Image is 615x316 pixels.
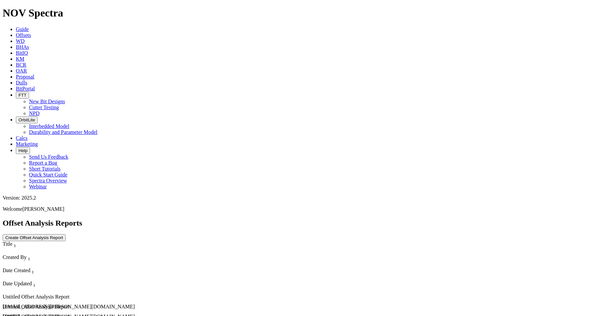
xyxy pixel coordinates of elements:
a: Short Tutorials [29,166,61,172]
div: Sort None [3,281,149,294]
a: Marketing [16,141,38,147]
div: Column Menu [3,288,149,294]
div: Sort None [3,241,149,254]
a: Guide [16,26,29,32]
span: OrbitLite [18,117,35,122]
a: BHAs [16,44,29,50]
a: Webinar [29,184,47,189]
span: FTT [18,93,26,98]
div: Title Sort None [3,241,149,248]
div: Sort None [3,268,149,281]
a: Calcs [16,135,28,141]
a: New Bit Designs [29,99,65,104]
span: Sort None [32,268,34,273]
div: Created By Sort None [3,254,149,262]
a: Offsets [16,32,31,38]
sub: 1 [33,283,35,288]
span: Help [18,148,27,153]
button: Help [16,147,30,154]
a: Proposal [16,74,34,79]
a: OAR [16,68,27,74]
sub: 1 [28,256,30,261]
button: OrbitLite [16,116,38,123]
div: Sort None [3,254,149,268]
sub: 1 [32,269,34,274]
span: Date Updated [3,281,32,286]
a: BitPortal [16,86,35,91]
sub: 1 [14,243,16,248]
button: Create Offset Analysis Report [3,234,66,241]
span: Sort None [14,241,16,247]
a: BCR [16,62,26,68]
a: Send Us Feedback [29,154,68,160]
div: Version: 2025.2 [3,195,612,201]
h1: NOV Spectra [3,7,612,19]
a: Spectra Overview [29,178,67,183]
p: Welcome [3,206,612,212]
a: BitIQ [16,50,28,56]
span: Created By [3,254,26,260]
a: Dulls [16,80,27,85]
span: Sort None [33,281,35,286]
h2: Offset Analysis Reports [3,219,612,228]
div: Untitled Offset Analysis Report [3,294,149,300]
span: Date Created [3,268,30,273]
a: Interbedded Model [29,123,69,129]
a: NPD [29,111,40,116]
a: WD [16,38,25,44]
a: Quick Start Guide [29,172,67,177]
div: Untitled Offset Analysis Report [3,304,149,310]
div: Date Updated Sort None [3,281,149,288]
div: Column Menu [3,275,149,281]
span: [PERSON_NAME] [22,206,64,212]
a: Durability and Parameter Model [29,129,98,135]
a: Cutter Testing [29,105,59,110]
button: FTT [16,92,29,99]
div: [EMAIL_ADDRESS][PERSON_NAME][DOMAIN_NAME] [3,304,149,310]
span: Sort None [28,254,30,260]
span: Title [3,241,13,247]
a: KM [16,56,24,62]
div: Date Created Sort None [3,268,149,275]
div: Column Menu [3,248,149,254]
div: Column Menu [3,262,149,268]
a: Report a Bug [29,160,57,166]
